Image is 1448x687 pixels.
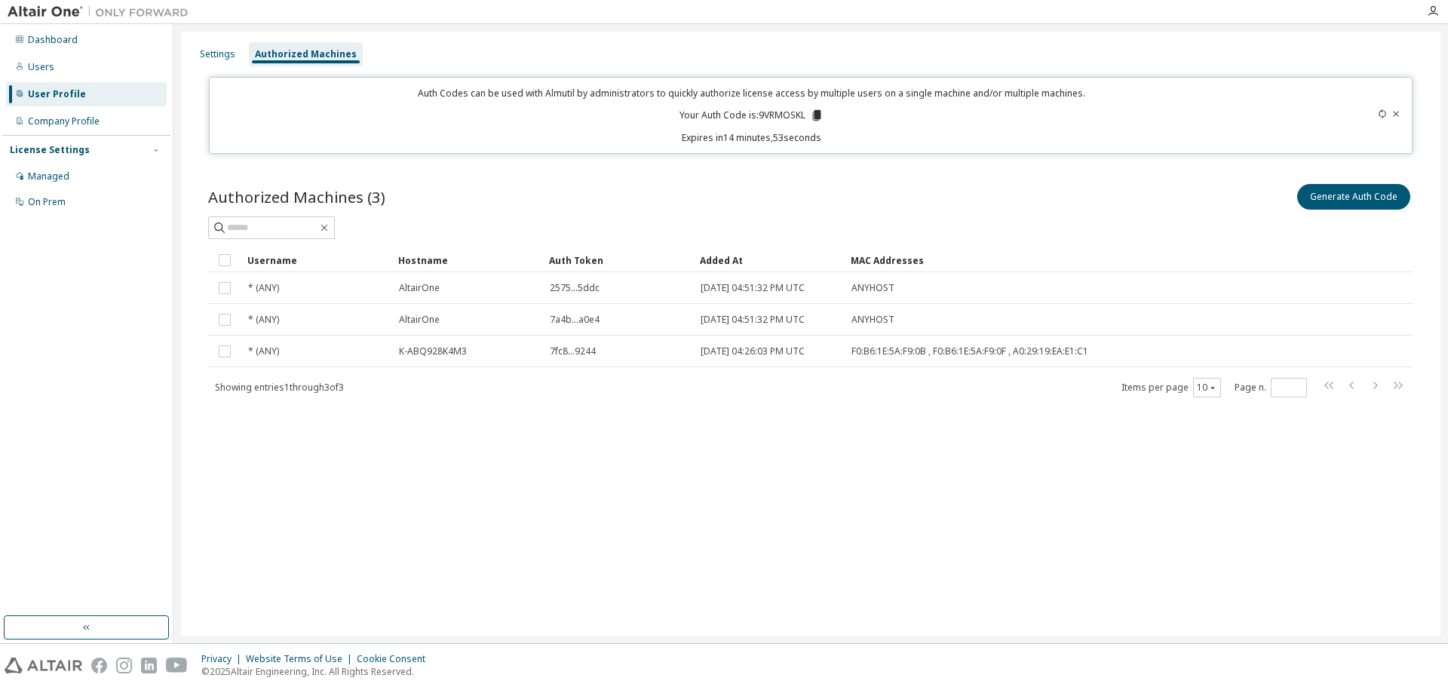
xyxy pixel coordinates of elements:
div: Users [28,61,54,73]
img: linkedin.svg [141,658,157,673]
span: AltairOne [399,282,440,294]
span: Showing entries 1 through 3 of 3 [215,381,344,394]
div: Hostname [398,248,537,272]
div: Managed [28,170,69,182]
span: [DATE] 04:26:03 PM UTC [701,345,805,357]
span: Page n. [1235,378,1307,397]
span: AltairOne [399,314,440,326]
p: Expires in 14 minutes, 53 seconds [219,131,1285,144]
span: Items per page [1121,378,1221,397]
span: 7fc8...9244 [550,345,596,357]
img: instagram.svg [116,658,132,673]
p: Your Auth Code is: 9VRMOSKL [680,109,824,122]
div: Company Profile [28,115,100,127]
div: Settings [200,48,235,60]
div: Dashboard [28,34,78,46]
span: * (ANY) [248,282,279,294]
p: © 2025 Altair Engineering, Inc. All Rights Reserved. [201,665,434,678]
div: License Settings [10,144,90,156]
img: facebook.svg [91,658,107,673]
span: [DATE] 04:51:32 PM UTC [701,314,805,326]
div: Cookie Consent [357,653,434,665]
img: altair_logo.svg [5,658,82,673]
div: MAC Addresses [851,248,1255,272]
span: 7a4b...a0e4 [550,314,600,326]
span: F0:B6:1E:5A:F9:0B , F0:B6:1E:5A:F9:0F , A0:29:19:EA:E1:C1 [851,345,1088,357]
span: Authorized Machines (3) [208,186,385,207]
button: 10 [1197,382,1217,394]
span: ANYHOST [851,314,894,326]
span: * (ANY) [248,314,279,326]
div: On Prem [28,196,66,208]
div: User Profile [28,88,86,100]
div: Privacy [201,653,246,665]
span: ANYHOST [851,282,894,294]
span: K-ABQ928K4M3 [399,345,467,357]
div: Added At [700,248,839,272]
div: Auth Token [549,248,688,272]
img: youtube.svg [166,658,188,673]
span: [DATE] 04:51:32 PM UTC [701,282,805,294]
div: Website Terms of Use [246,653,357,665]
button: Generate Auth Code [1297,184,1410,210]
img: Altair One [8,5,196,20]
span: * (ANY) [248,345,279,357]
div: Authorized Machines [255,48,357,60]
p: Auth Codes can be used with Almutil by administrators to quickly authorize license access by mult... [219,87,1285,100]
span: 2575...5ddc [550,282,600,294]
div: Username [247,248,386,272]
